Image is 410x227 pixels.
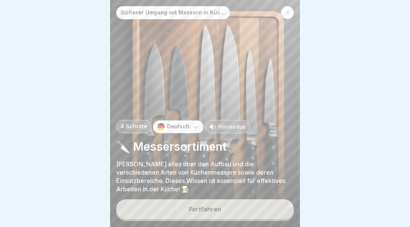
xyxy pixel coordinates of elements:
[116,139,294,154] p: 🔪 Messersortiment
[120,123,147,130] p: 4 Schritte
[120,9,226,16] p: Sicherer Umgang mit Messern in Küchen
[116,199,294,219] button: Fortfahren
[189,206,221,213] div: Fortfahren
[167,123,189,130] p: Deutsch
[157,123,165,131] img: de.svg
[116,160,294,193] p: [PERSON_NAME] alles über den Aufbau und die verschiedenen Arten von Küchenmessern sowie deren Ein...
[218,123,246,131] p: Hörmodus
